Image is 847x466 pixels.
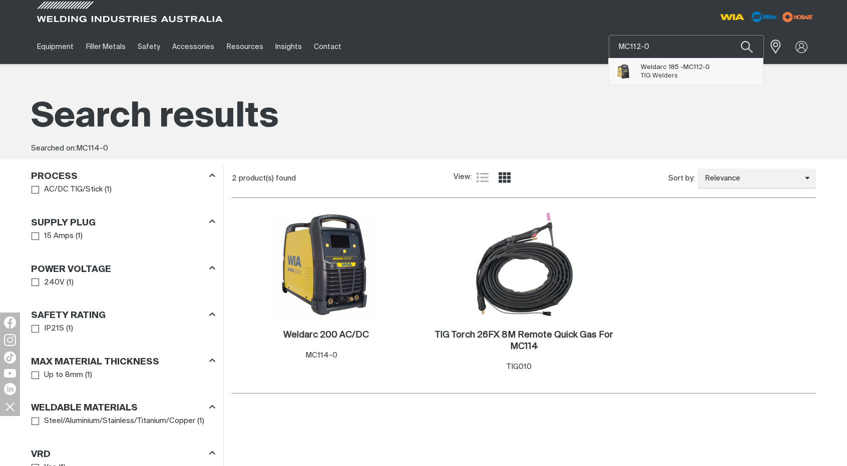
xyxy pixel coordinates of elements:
[31,401,215,414] div: Weldable Materials
[197,415,204,427] span: ( 1 )
[4,316,16,328] img: Facebook
[232,173,454,183] div: 2
[80,29,131,64] a: Filler Metals
[609,58,763,84] ul: Suggestions
[507,363,532,370] span: TIG010
[85,369,92,381] span: ( 1 )
[221,29,269,64] a: Resources
[32,183,103,196] a: AC/DC TIG/Stick
[32,414,195,428] a: Steel/Aluminium/Stainless/Titanium/Copper
[32,368,83,382] a: Up to 8mm
[435,330,613,351] h2: TIG Torch 26FX 8M Remote Quick Gas For MC114
[239,174,296,182] span: product(s) found
[31,29,80,64] a: Equipment
[31,169,215,183] div: Process
[730,35,764,58] button: Search products
[32,276,215,289] ul: Power Voltage
[609,35,763,58] input: Product name or item number...
[32,229,215,243] ul: Supply Plug
[435,329,613,352] a: TIG Torch 26FX 8M Remote Quick Gas For MC114
[31,310,106,321] h3: Safety Rating
[31,262,215,275] div: Power Voltage
[44,277,65,288] span: 240V
[2,398,19,415] img: hide socials
[31,402,138,414] h3: Weldable Materials
[31,356,159,368] h3: Max Material Thickness
[471,211,578,318] img: TIG Torch 26FX 8M Remote Quick Gas For MC114
[4,334,16,346] img: Instagram
[76,230,83,242] span: ( 1 )
[477,171,489,183] a: List view
[44,415,195,427] span: Steel/Aluminium/Stainless/Titanium/Copper
[668,173,695,184] span: Sort by:
[44,230,74,242] span: 15 Amps
[4,369,16,377] img: YouTube
[283,330,369,339] h2: Weldarc 200 AC/DC
[779,9,816,24] img: miller
[272,211,379,318] img: Weldarc 200 AC/DC
[32,414,215,428] ul: Weldable Materials
[31,354,215,368] div: Max Material Thickness
[283,329,369,341] a: Weldarc 200 AC/DC
[31,449,51,460] h3: VRD
[44,323,64,334] span: IP21S
[66,323,73,334] span: ( 1 )
[166,29,220,64] a: Accessories
[31,171,78,182] h3: Process
[67,277,74,288] span: ( 1 )
[76,144,108,152] span: MC114-0
[641,72,678,79] span: TIG Welders
[31,217,96,229] h3: Supply Plug
[32,322,215,335] ul: Safety Rating
[269,29,308,64] a: Insights
[454,171,472,183] span: View:
[32,368,215,382] ul: Max Material Thickness
[31,447,215,460] div: VRD
[44,369,83,381] span: Up to 8mm
[641,63,710,71] span: Weldarc 185 -
[132,29,166,64] a: Safety
[32,229,74,243] a: 15 Amps
[32,183,215,196] ul: Process
[31,308,215,322] div: Safety Rating
[4,383,16,395] img: LinkedIn
[31,264,111,275] h3: Power Voltage
[305,351,337,359] span: MC114-0
[32,322,64,335] a: IP21S
[31,95,816,139] h1: Search results
[4,351,16,363] img: TikTok
[31,215,215,229] div: Supply Plug
[44,184,103,195] span: AC/DC TIG/Stick
[31,29,620,64] nav: Main
[232,165,816,191] section: Product list controls
[32,276,65,289] a: 240V
[105,184,112,195] span: ( 1 )
[683,64,710,70] span: MC112-0
[697,173,805,184] span: Relevance
[308,29,347,64] a: Contact
[31,143,816,154] div: Searched on:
